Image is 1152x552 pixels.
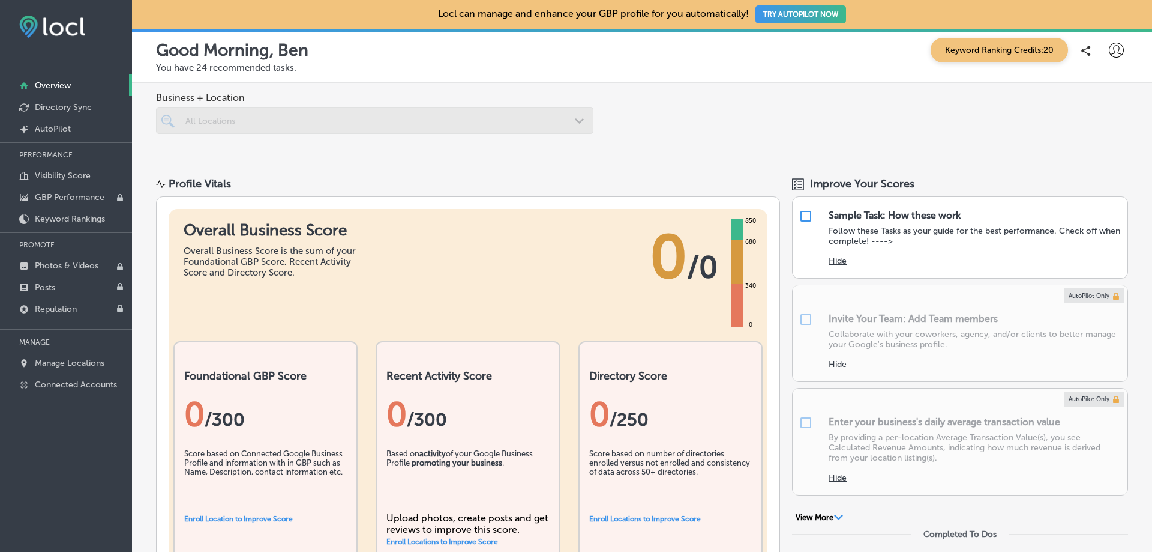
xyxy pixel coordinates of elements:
img: fda3e92497d09a02dc62c9cd864e3231.png [19,16,85,38]
a: Enroll Locations to Improve Score [386,538,498,546]
div: 0 [589,395,752,434]
p: Visibility Score [35,171,91,181]
div: Completed To Dos [923,529,997,539]
b: promoting your business [412,458,502,467]
div: 680 [743,237,758,247]
p: Reputation [35,304,77,314]
p: Directory Sync [35,102,92,112]
div: Profile Vitals [169,177,231,190]
p: Overview [35,80,71,91]
p: Follow these Tasks as your guide for the best performance. Check off when complete! ----> [829,226,1121,246]
h1: Overall Business Score [184,221,364,240]
p: Connected Accounts [35,380,117,390]
div: Overall Business Score is the sum of your Foundational GBP Score, Recent Activity Score and Direc... [184,246,364,278]
span: /250 [610,409,649,431]
button: Hide [829,256,847,266]
span: Keyword Ranking Credits: 20 [931,38,1068,62]
p: Posts [35,282,55,293]
button: Hide [829,359,847,369]
div: 850 [743,216,758,226]
span: / 0 [687,249,718,285]
div: Based on of your Google Business Profile . [386,449,549,509]
div: 340 [743,281,758,291]
h2: Directory Score [589,369,752,383]
b: activity [419,449,446,458]
a: Enroll Location to Improve Score [184,515,293,523]
p: AutoPilot [35,124,71,134]
span: / 300 [205,409,245,431]
a: Enroll Locations to Improve Score [589,515,701,523]
span: /300 [407,409,447,431]
button: View More [792,512,847,523]
button: TRY AUTOPILOT NOW [755,5,846,23]
p: Photos & Videos [35,261,98,271]
p: Good Morning, Ben [156,40,308,60]
div: 0 [746,320,755,330]
p: You have 24 recommended tasks. [156,62,1128,73]
h2: Foundational GBP Score [184,369,347,383]
span: 0 [650,221,687,293]
p: Keyword Rankings [35,214,105,224]
h2: Recent Activity Score [386,369,549,383]
span: Business + Location [156,92,593,103]
div: Sample Task: How these work [829,210,961,221]
p: Manage Locations [35,358,104,368]
div: Upload photos, create posts and get reviews to improve this score. [386,512,549,535]
div: 0 [386,395,549,434]
p: GBP Performance [35,192,104,202]
div: Score based on Connected Google Business Profile and information with in GBP such as Name, Descri... [184,449,347,509]
span: Improve Your Scores [810,177,914,190]
div: Score based on number of directories enrolled versus not enrolled and consistency of data across ... [589,449,752,509]
button: Hide [829,473,847,483]
div: 0 [184,395,347,434]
